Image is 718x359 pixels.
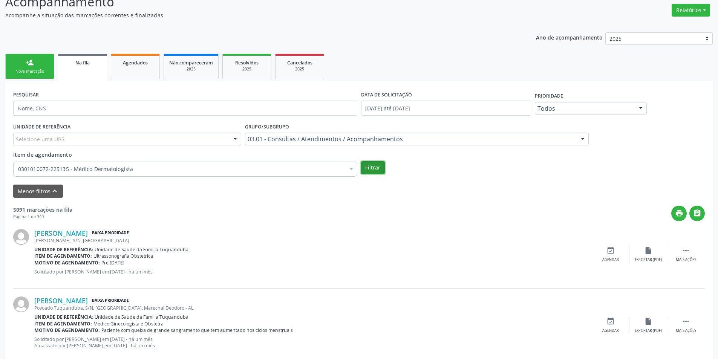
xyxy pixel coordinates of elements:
[228,66,266,72] div: 2025
[169,60,213,66] span: Não compareceram
[34,260,100,266] b: Motivo de agendamento:
[361,101,531,116] input: Selecione um intervalo
[606,317,615,325] i: event_available
[90,229,130,237] span: Baixa Prioridade
[281,66,318,72] div: 2025
[18,165,345,173] span: 0301010072-225135 - Médico Dermatologista
[34,237,592,244] div: [PERSON_NAME], S/N, [GEOGRAPHIC_DATA]
[675,209,683,217] i: print
[75,60,90,66] span: Na fila
[361,89,412,101] label: DATA DE SOLICITAÇÃO
[13,296,29,312] img: img
[34,296,88,305] a: [PERSON_NAME]
[13,151,72,158] span: Item de agendamento
[676,328,696,333] div: Mais ações
[672,4,710,17] button: Relatórios
[11,69,49,74] div: Nova marcação
[93,253,153,259] span: Ultrassonografia Obstetrica
[13,214,72,220] div: Página 1 de 340
[13,89,39,101] label: PESQUISAR
[644,317,652,325] i: insert_drive_file
[287,60,312,66] span: Cancelados
[13,101,357,116] input: Nome, CNS
[536,32,603,42] p: Ano de acompanhamento
[34,269,592,275] p: Solicitado por [PERSON_NAME] em [DATE] - há um mês
[682,246,690,255] i: 
[93,321,164,327] span: Médico Ginecologista e Obstetra
[606,246,615,255] i: event_available
[34,321,92,327] b: Item de agendamento:
[635,328,662,333] div: Exportar (PDF)
[5,11,501,19] p: Acompanhe a situação das marcações correntes e finalizadas
[248,135,574,143] span: 03.01 - Consultas / Atendimentos / Acompanhamentos
[16,135,64,143] span: Selecione uma UBS
[34,253,92,259] b: Item de agendamento:
[123,60,148,66] span: Agendados
[95,314,188,320] span: Unidade de Saude da Familia Tuquanduba
[602,257,619,263] div: Agendar
[101,260,124,266] span: Pré [DATE]
[676,257,696,263] div: Mais ações
[13,121,70,133] label: UNIDADE DE REFERÊNCIA
[537,105,631,112] span: Todos
[34,229,88,237] a: [PERSON_NAME]
[644,246,652,255] i: insert_drive_file
[26,58,34,67] div: person_add
[34,246,93,253] b: Unidade de referência:
[693,209,701,217] i: 
[671,206,687,221] button: print
[602,328,619,333] div: Agendar
[51,187,59,195] i: keyboard_arrow_up
[13,185,63,198] button: Menos filtroskeyboard_arrow_up
[245,121,289,133] label: Grupo/Subgrupo
[90,297,130,305] span: Baixa Prioridade
[361,161,385,174] button: Filtrar
[95,246,188,253] span: Unidade de Saude da Familia Tuquanduba
[535,90,563,102] label: Prioridade
[689,206,705,221] button: 
[169,66,213,72] div: 2025
[635,257,662,263] div: Exportar (PDF)
[235,60,259,66] span: Resolvidos
[34,305,592,311] div: Povoado Tuquanduba, S/N, [GEOGRAPHIC_DATA], Marechal Deodoro - AL
[101,327,293,333] span: Paciente com queixa de grande sangramento que tem aumentado nos ciclos menstruais
[13,229,29,245] img: img
[34,327,100,333] b: Motivo de agendamento:
[34,314,93,320] b: Unidade de referência:
[682,317,690,325] i: 
[34,336,592,349] p: Solicitado por [PERSON_NAME] em [DATE] - há um mês Atualizado por [PERSON_NAME] em [DATE] - há um...
[13,206,72,213] strong: 5091 marcações na fila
